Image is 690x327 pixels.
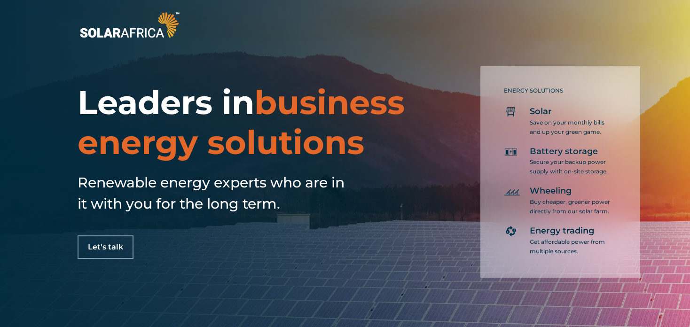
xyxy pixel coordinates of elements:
span: Solar [530,106,552,117]
p: Buy cheaper, greener power directly from our solar farm. [530,197,612,216]
span: business energy solutions [78,82,405,163]
a: Let's talk [78,235,133,259]
h5: Renewable energy experts who are in it with you for the long term. [78,172,350,214]
p: Get affordable power from multiple sources. [530,237,612,256]
span: Wheeling [530,186,572,197]
h5: ENERGY SOLUTIONS [504,87,612,94]
p: Secure your backup power supply with on-site storage. [530,157,612,176]
span: Energy trading [530,226,594,237]
span: Let's talk [88,243,123,251]
h1: Leaders in [78,83,405,163]
p: Save on your monthly bills and up your green game. [530,118,612,137]
span: Battery storage [530,146,598,157]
